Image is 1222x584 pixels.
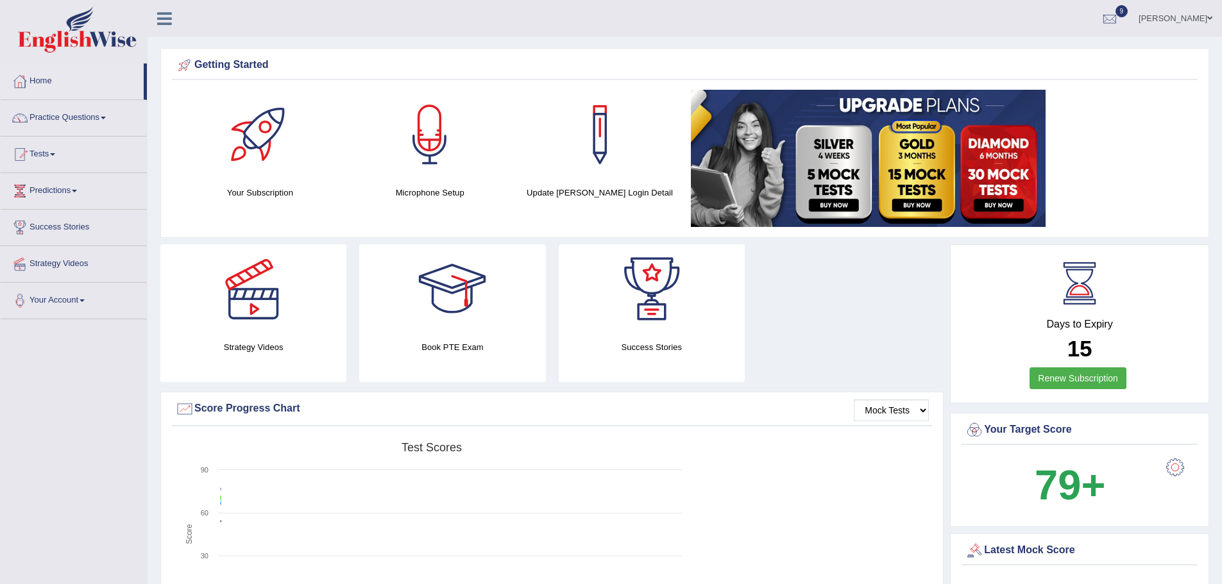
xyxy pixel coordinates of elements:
[201,466,208,474] text: 90
[965,319,1194,330] h4: Days to Expiry
[522,186,679,199] h4: Update [PERSON_NAME] Login Detail
[352,186,509,199] h4: Microphone Setup
[965,421,1194,440] div: Your Target Score
[965,541,1194,560] div: Latest Mock Score
[1,173,147,205] a: Predictions
[1,100,147,132] a: Practice Questions
[201,552,208,560] text: 30
[160,340,346,354] h4: Strategy Videos
[1,63,144,96] a: Home
[691,90,1046,227] img: small5.jpg
[402,441,462,454] tspan: Test scores
[185,524,194,544] tspan: Score
[201,509,208,517] text: 60
[182,186,339,199] h4: Your Subscription
[1,137,147,169] a: Tests
[1,210,147,242] a: Success Stories
[359,340,545,354] h4: Book PTE Exam
[1,283,147,315] a: Your Account
[559,340,745,354] h4: Success Stories
[1035,462,1105,508] b: 79+
[1116,5,1128,17] span: 9
[175,399,929,419] div: Score Progress Chart
[1,246,147,278] a: Strategy Videos
[175,56,1194,75] div: Getting Started
[1067,336,1092,361] b: 15
[1030,367,1126,389] a: Renew Subscription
